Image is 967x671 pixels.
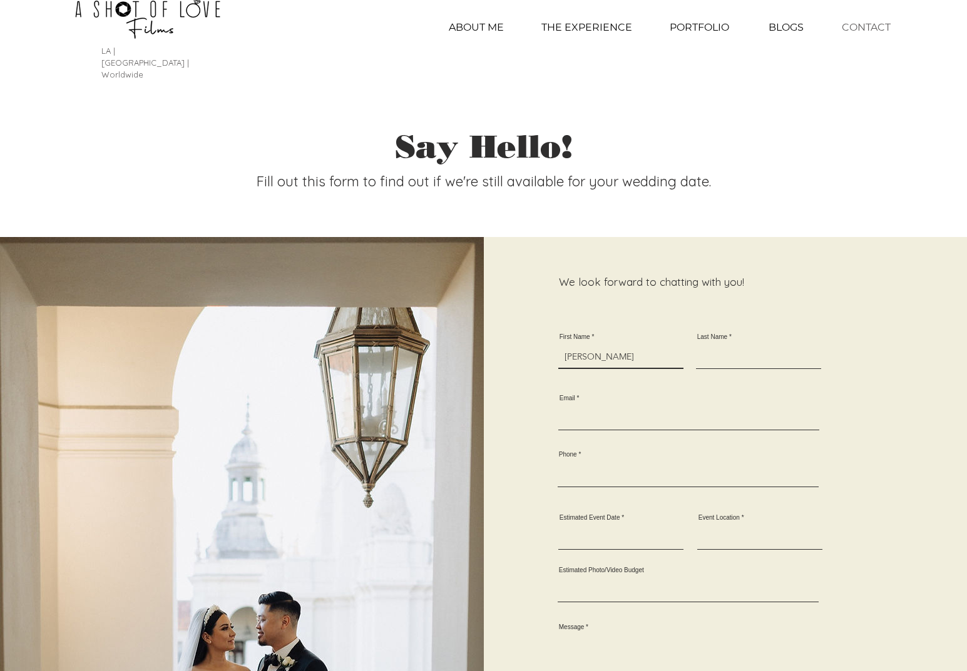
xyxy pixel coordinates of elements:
[558,567,819,573] label: Estimated Photo/Video Budget
[823,12,909,43] a: CONTACT
[558,334,683,340] label: First Name
[101,46,189,79] span: LA | [GEOGRAPHIC_DATA] | Worldwide
[443,12,510,43] p: ABOUT ME
[429,12,523,43] a: ABOUT ME
[749,12,823,43] a: BLOGS
[559,275,744,288] span: We look forward to chatting with you!
[696,334,821,340] label: Last Name
[395,128,573,166] span: Say Hello!
[558,452,819,458] label: Phone
[697,515,822,521] label: Event Location
[558,395,819,401] label: Email
[523,12,650,43] a: THE EXPERIENCE
[762,12,810,43] p: BLOGS
[663,12,735,43] p: PORTFOLIO
[558,515,683,521] label: Estimated Event Date
[535,12,638,43] p: THE EXPERIENCE
[558,624,831,630] label: Message
[836,12,897,43] p: CONTACT
[257,173,711,190] span: Fill out this form to find out if we're still available for your wedding date.
[429,12,909,43] nav: Site
[650,12,749,43] div: PORTFOLIO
